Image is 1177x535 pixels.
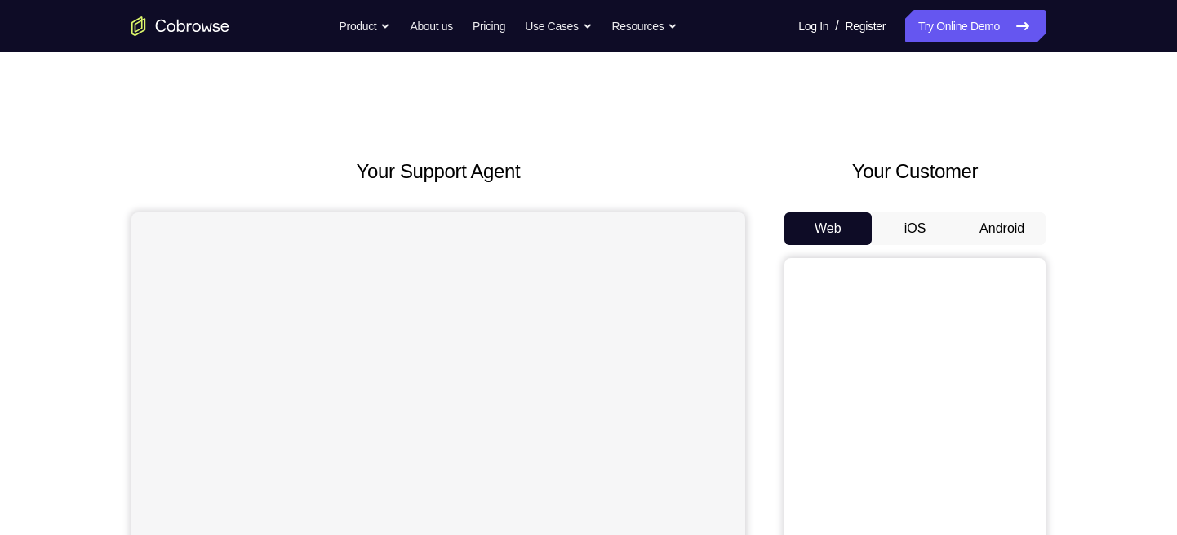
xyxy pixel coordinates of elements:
[612,10,678,42] button: Resources
[131,157,745,186] h2: Your Support Agent
[958,212,1046,245] button: Android
[410,10,452,42] a: About us
[131,16,229,36] a: Go to the home page
[784,212,872,245] button: Web
[846,10,886,42] a: Register
[905,10,1046,42] a: Try Online Demo
[340,10,391,42] button: Product
[473,10,505,42] a: Pricing
[525,10,592,42] button: Use Cases
[872,212,959,245] button: iOS
[798,10,828,42] a: Log In
[835,16,838,36] span: /
[784,157,1046,186] h2: Your Customer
